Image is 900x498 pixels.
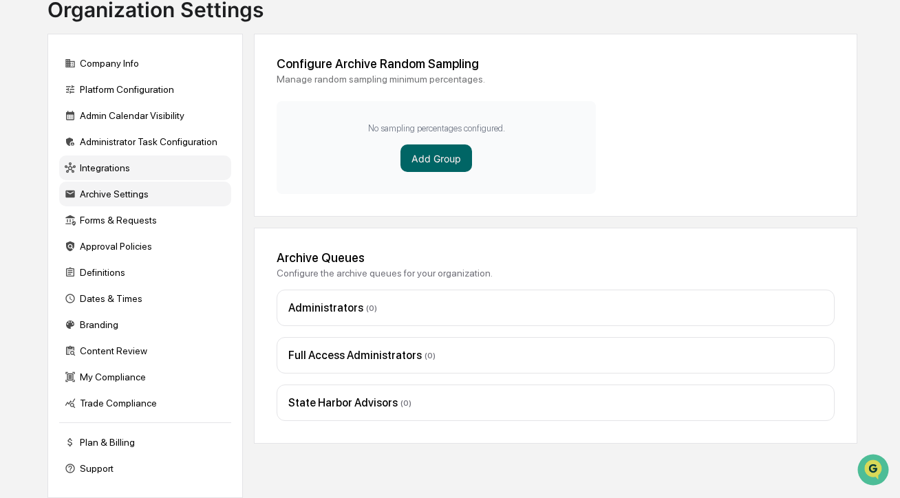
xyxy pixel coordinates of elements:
[94,168,176,193] a: 🗄️Attestations
[28,199,87,213] span: Data Lookup
[97,232,167,243] a: Powered byPylon
[59,51,231,76] div: Company Info
[59,338,231,363] div: Content Review
[47,105,226,119] div: Start new chat
[8,168,94,193] a: 🖐️Preclearance
[277,268,835,279] div: Configure the archive queues for your organization.
[288,349,823,362] div: Full Access Administrators
[59,103,231,128] div: Admin Calendar Visibility
[277,74,835,85] div: Manage random sampling minimum percentages.
[14,29,250,51] p: How can we help?
[114,173,171,187] span: Attestations
[59,208,231,232] div: Forms & Requests
[59,77,231,102] div: Platform Configuration
[400,398,411,408] span: ( 0 )
[47,119,174,130] div: We're available if you need us!
[59,365,231,389] div: My Compliance
[234,109,250,126] button: Start new chat
[59,129,231,154] div: Administrator Task Configuration
[59,391,231,415] div: Trade Compliance
[856,453,893,490] iframe: Open customer support
[288,301,823,314] div: Administrators
[14,201,25,212] div: 🔎
[28,173,89,187] span: Preclearance
[59,260,231,285] div: Definitions
[59,155,231,180] div: Integrations
[59,456,231,481] div: Support
[100,175,111,186] div: 🗄️
[368,123,505,133] p: No sampling percentages configured.
[277,56,835,71] div: Configure Archive Random Sampling
[8,194,92,219] a: 🔎Data Lookup
[137,233,167,243] span: Pylon
[59,182,231,206] div: Archive Settings
[14,175,25,186] div: 🖐️
[14,105,39,130] img: 1746055101610-c473b297-6a78-478c-a979-82029cc54cd1
[59,234,231,259] div: Approval Policies
[366,303,377,313] span: ( 0 )
[277,250,835,265] div: Archive Queues
[425,351,436,360] span: ( 0 )
[400,144,472,172] button: Add Group
[59,286,231,311] div: Dates & Times
[59,312,231,337] div: Branding
[59,430,231,455] div: Plan & Billing
[288,396,823,409] div: State Harbor Advisors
